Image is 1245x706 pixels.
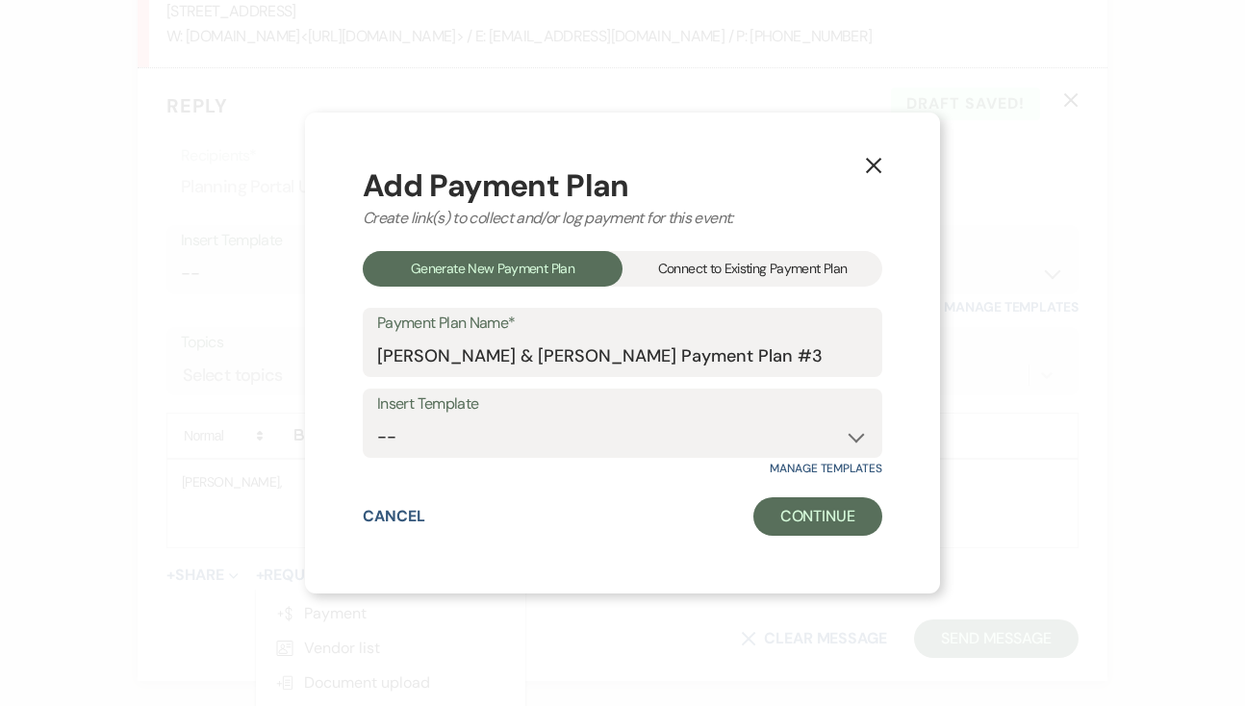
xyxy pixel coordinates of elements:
a: Manage Templates [770,461,882,476]
label: Payment Plan Name* [377,310,868,338]
button: Continue [753,497,882,536]
label: Insert Template [377,391,868,418]
div: Generate New Payment Plan [363,251,622,287]
button: Cancel [363,509,425,524]
div: Create link(s) to collect and/or log payment for this event: [363,207,882,230]
div: Connect to Existing Payment Plan [622,251,882,287]
div: Add Payment Plan [363,170,882,201]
